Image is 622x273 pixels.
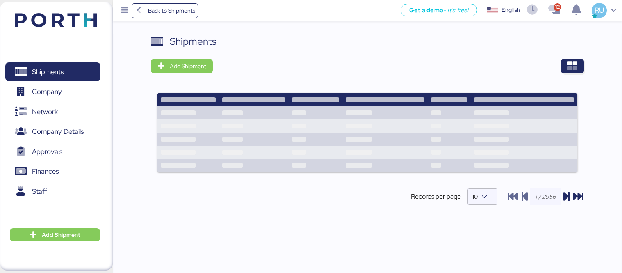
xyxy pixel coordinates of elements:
[5,102,100,121] a: Network
[411,192,461,202] span: Records per page
[10,228,100,241] button: Add Shipment
[118,4,132,18] button: Menu
[5,182,100,201] a: Staff
[472,193,478,200] span: 10
[5,142,100,161] a: Approvals
[151,59,213,73] button: Add Shipment
[5,83,100,101] a: Company
[170,34,216,49] div: Shipments
[5,62,100,81] a: Shipments
[5,122,100,141] a: Company Details
[32,66,64,78] span: Shipments
[530,188,561,205] input: 1 / 2956
[42,230,80,240] span: Add Shipment
[501,6,520,14] div: English
[595,5,604,16] span: RU
[5,162,100,181] a: Finances
[32,186,47,197] span: Staff
[132,3,198,18] a: Back to Shipments
[32,86,62,98] span: Company
[32,126,84,138] span: Company Details
[148,6,195,16] span: Back to Shipments
[32,106,58,118] span: Network
[32,146,62,158] span: Approvals
[170,61,206,71] span: Add Shipment
[32,165,59,177] span: Finances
